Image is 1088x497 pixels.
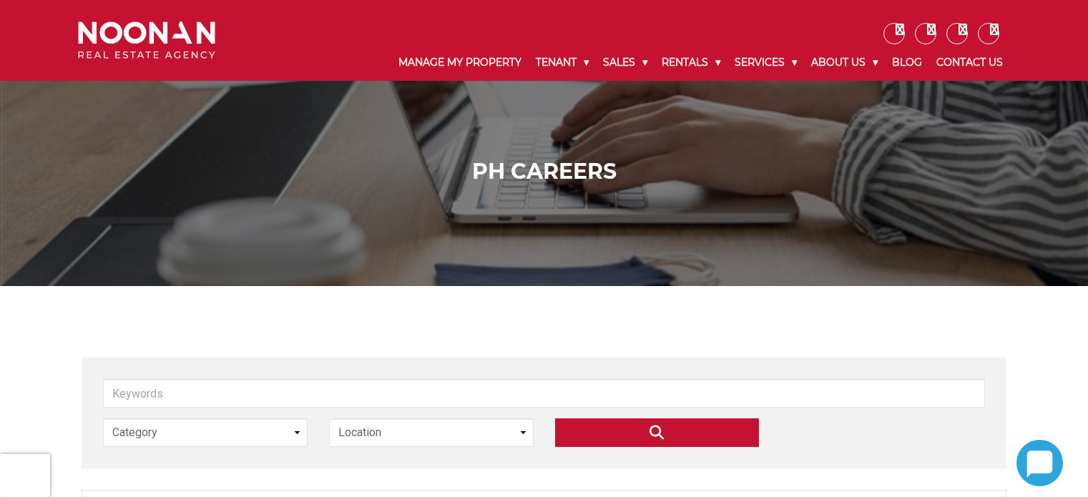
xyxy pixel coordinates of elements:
[727,44,804,81] a: Services
[391,44,529,81] a: Manage My Property
[804,44,885,81] a: About Us
[82,159,1006,184] h1: PH Careers
[78,21,215,59] img: Noonan Real Estate Agency
[596,44,655,81] a: Sales
[555,418,760,447] input: 
[929,44,1010,81] a: Contact Us
[655,44,727,81] a: Rentals
[529,44,596,81] a: Tenant
[103,379,985,408] input: Keywords
[885,44,929,81] a: Blog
